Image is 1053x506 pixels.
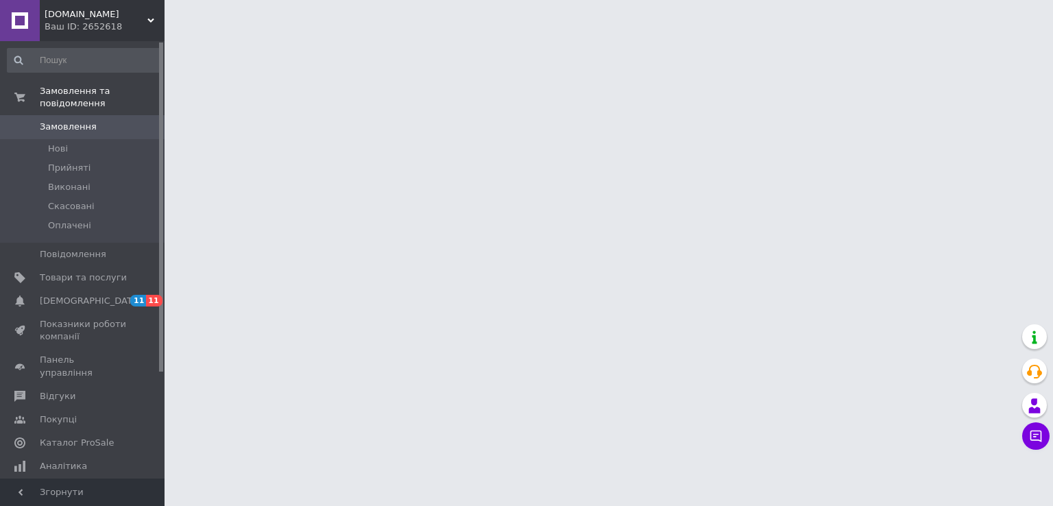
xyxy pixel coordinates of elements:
span: Товари та послуги [40,272,127,284]
span: Скасовані [48,200,95,213]
span: Показники роботи компанії [40,318,127,343]
span: Оплачені [48,219,91,232]
span: [DEMOGRAPHIC_DATA] [40,295,141,307]
span: Повідомлення [40,248,106,261]
button: Чат з покупцем [1022,422,1050,450]
span: Прийняті [48,162,90,174]
span: 11 [146,295,162,306]
span: Панель управління [40,354,127,378]
span: Виконані [48,181,90,193]
div: Ваш ID: 2652618 [45,21,165,33]
span: Каталог ProSale [40,437,114,449]
input: Пошук [7,48,162,73]
span: Замовлення та повідомлення [40,85,165,110]
span: 11 [130,295,146,306]
span: Нові [48,143,68,155]
span: Відгуки [40,390,75,402]
span: Покупці [40,413,77,426]
span: Аналітика [40,460,87,472]
span: DAV27.COM.UA [45,8,147,21]
span: Замовлення [40,121,97,133]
